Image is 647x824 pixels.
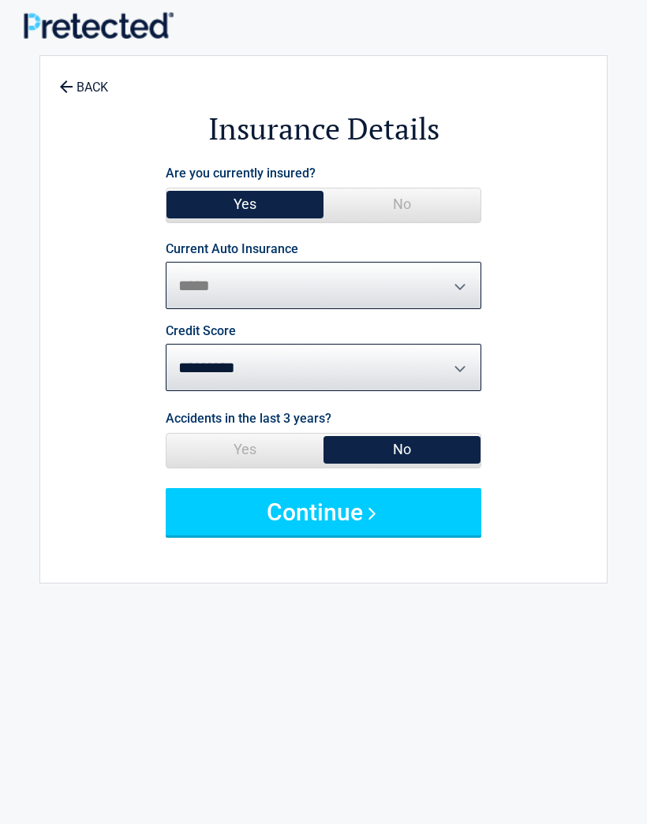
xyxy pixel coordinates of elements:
h2: Insurance Details [48,109,599,149]
label: Current Auto Insurance [166,243,298,255]
label: Accidents in the last 3 years? [166,408,331,429]
img: Main Logo [24,12,174,39]
span: No [323,188,481,220]
span: Yes [166,434,323,465]
span: Yes [166,188,323,220]
button: Continue [166,488,481,535]
a: BACK [56,66,111,94]
span: No [323,434,481,465]
label: Credit Score [166,325,236,337]
label: Are you currently insured? [166,162,316,184]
